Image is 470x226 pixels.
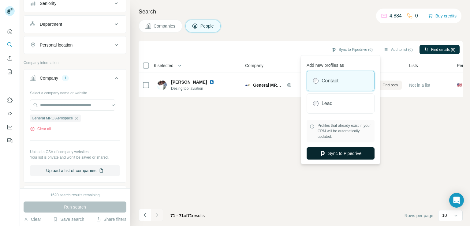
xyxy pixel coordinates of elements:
button: Sync to Pipedrive [307,147,375,160]
span: [PERSON_NAME] [171,79,207,85]
button: Add to list (6) [379,45,417,54]
button: Buy credits [428,12,457,20]
span: General MRO Aerospace [32,115,73,121]
button: Find emails (6) [420,45,460,54]
button: Navigate to previous page [139,209,151,221]
label: Contact [322,77,338,85]
p: Company information [24,60,126,66]
span: Lists [409,62,418,69]
span: People [200,23,214,29]
span: Companies [154,23,176,29]
p: Add new profiles as [307,60,375,68]
div: 1 [62,75,69,81]
img: LinkedIn logo [209,80,214,85]
button: Personal location [24,38,126,52]
button: Department [24,17,126,32]
button: My lists [5,66,15,77]
button: Share filters [96,216,126,222]
button: Industry [24,187,126,202]
div: Open Intercom Messenger [449,193,464,208]
h4: Search [139,7,463,16]
span: Find both [382,82,398,88]
p: Upload a CSV of company websites. [30,149,120,155]
span: 71 [187,213,192,218]
span: General MRO Aerospace [253,83,303,88]
button: Use Surfe API [5,108,15,119]
button: Search [5,39,15,50]
p: 0 [415,12,418,20]
p: Your list is private and won't be saved or shared. [30,155,120,160]
span: Rows per page [405,213,433,219]
span: Not in a list [409,83,430,88]
img: Logo of General MRO Aerospace [245,83,250,88]
span: Desing tool aviation [171,86,222,91]
button: Use Surfe on LinkedIn [5,95,15,106]
img: Avatar [157,80,167,90]
button: Quick start [5,26,15,37]
span: Company [245,62,263,69]
span: 71 - 71 [170,213,184,218]
div: Select a company name or website [30,88,120,96]
div: 1620 search results remaining [50,192,100,198]
button: Enrich CSV [5,53,15,64]
span: results [170,213,205,218]
div: Seniority [40,0,56,6]
p: 10 [442,212,447,218]
button: Dashboard [5,122,15,133]
span: 6 selected [154,62,173,69]
button: Sync to Pipedrive (6) [327,45,377,54]
span: 🇺🇸 [457,82,462,88]
span: Find emails (6) [431,47,455,52]
button: Company1 [24,71,126,88]
button: Feedback [5,135,15,146]
span: of [184,213,188,218]
button: Upload a list of companies [30,165,120,176]
label: Lead [322,100,333,107]
span: Profiles that already exist in your CRM will be automatically updated. [318,123,371,139]
button: Save search [53,216,84,222]
div: Company [40,75,58,81]
button: Clear [24,216,41,222]
p: 4,884 [390,12,402,20]
button: Clear all [30,126,51,132]
div: Department [40,21,62,27]
button: Find both [361,81,402,90]
div: Personal location [40,42,73,48]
